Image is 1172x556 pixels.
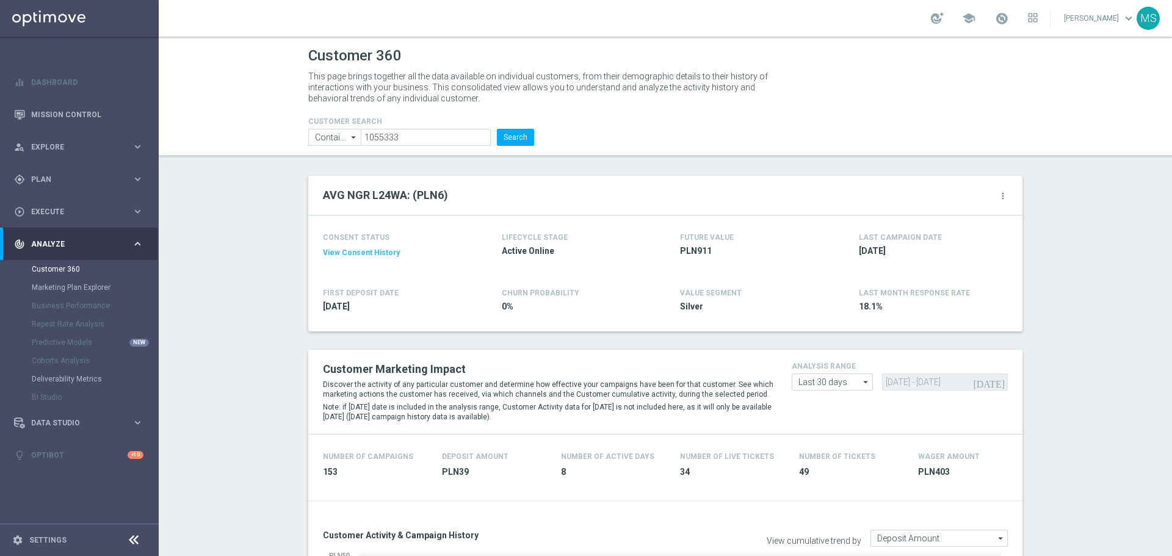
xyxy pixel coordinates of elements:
[31,176,132,183] span: Plan
[308,47,1022,65] h1: Customer 360
[128,451,143,459] div: +10
[799,452,875,461] h4: Number Of Tickets
[323,188,448,203] h2: AVG NGR L24WA: (PLN6)
[32,374,127,384] a: Deliverability Metrics
[348,129,360,145] i: arrow_drop_down
[31,98,143,131] a: Mission Control
[14,450,25,461] i: lightbulb
[14,239,132,250] div: Analyze
[767,536,861,546] label: View cumulative trend by
[680,466,784,478] span: 34
[14,77,25,88] i: equalizer
[860,374,872,390] i: arrow_drop_down
[13,110,144,120] button: Mission Control
[1137,7,1160,30] div: MS
[792,362,1008,370] h4: analysis range
[32,283,127,292] a: Marketing Plan Explorer
[859,301,1002,312] span: 18.1%
[132,173,143,185] i: keyboard_arrow_right
[323,402,773,422] p: Note: if [DATE] date is included in the analysis range, Customer Activity data for [DATE] is not ...
[442,452,508,461] h4: Deposit Amount
[13,207,144,217] button: play_circle_outline Execute keyboard_arrow_right
[502,289,579,297] span: CHURN PROBABILITY
[32,278,157,297] div: Marketing Plan Explorer
[502,245,645,257] span: Active Online
[31,240,132,248] span: Analyze
[1122,12,1135,25] span: keyboard_arrow_down
[32,352,157,370] div: Cohorts Analysis
[502,301,645,312] span: 0%
[308,71,778,104] p: This page brings together all the data available on individual customers, from their demographic ...
[680,233,734,242] h4: FUTURE VALUE
[31,66,143,98] a: Dashboard
[998,191,1008,201] i: more_vert
[680,245,823,257] span: PLN911
[32,260,157,278] div: Customer 360
[32,297,157,315] div: Business Performance
[323,289,399,297] h4: FIRST DEPOSIT DATE
[14,174,25,185] i: gps_fixed
[680,289,742,297] h4: VALUE SEGMENT
[323,301,466,312] span: 2016-02-10
[680,452,774,461] h4: Number Of Live Tickets
[132,238,143,250] i: keyboard_arrow_right
[14,142,132,153] div: Explore
[32,333,157,352] div: Predictive Models
[13,239,144,249] button: track_changes Analyze keyboard_arrow_right
[308,117,534,126] h4: CUSTOMER SEARCH
[129,339,149,347] div: NEW
[14,98,143,131] div: Mission Control
[323,380,773,399] p: Discover the activity of any particular customer and determine how effective your campaigns have ...
[918,452,980,461] h4: Wager Amount
[14,206,132,217] div: Execute
[323,530,656,541] h3: Customer Activity & Campaign History
[14,439,143,471] div: Optibot
[308,129,361,146] input: Contains
[561,466,665,478] span: 8
[14,66,143,98] div: Dashboard
[442,466,546,478] span: PLN39
[323,452,413,461] h4: Number of Campaigns
[680,301,823,312] span: Silver
[497,129,534,146] button: Search
[323,233,466,242] h4: CONSENT STATUS
[32,388,157,406] div: BI Studio
[323,466,427,478] span: 153
[132,141,143,153] i: keyboard_arrow_right
[32,370,157,388] div: Deliverability Metrics
[14,142,25,153] i: person_search
[132,206,143,217] i: keyboard_arrow_right
[31,419,132,427] span: Data Studio
[31,439,128,471] a: Optibot
[31,143,132,151] span: Explore
[859,233,942,242] h4: LAST CAMPAIGN DATE
[13,175,144,184] button: gps_fixed Plan keyboard_arrow_right
[361,129,491,146] input: Enter CID, Email, name or phone
[13,78,144,87] button: equalizer Dashboard
[962,12,975,25] span: school
[32,264,127,274] a: Customer 360
[14,417,132,428] div: Data Studio
[1063,9,1137,27] a: [PERSON_NAME]keyboard_arrow_down
[13,418,144,428] button: Data Studio keyboard_arrow_right
[32,315,157,333] div: Repeat Rate Analysis
[323,362,773,377] h2: Customer Marketing Impact
[918,466,1022,478] span: PLN403
[502,233,568,242] h4: LIFECYCLE STAGE
[323,248,400,258] button: View Consent History
[132,417,143,428] i: keyboard_arrow_right
[792,374,873,391] input: analysis range
[12,535,23,546] i: settings
[859,245,1002,257] span: 2025-08-20
[13,450,144,460] button: lightbulb Optibot +10
[995,530,1007,546] i: arrow_drop_down
[13,142,144,152] button: person_search Explore keyboard_arrow_right
[14,239,25,250] i: track_changes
